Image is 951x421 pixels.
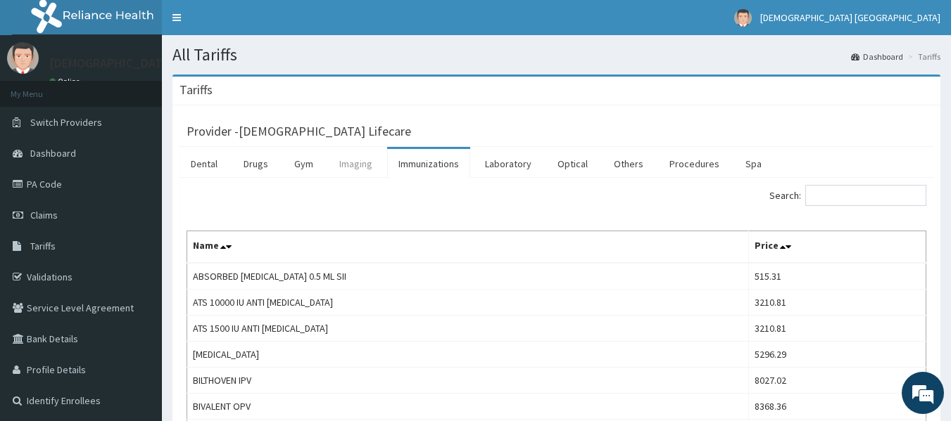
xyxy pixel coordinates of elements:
[474,149,543,179] a: Laboratory
[283,149,325,179] a: Gym
[172,46,940,64] h1: All Tariffs
[187,125,411,138] h3: Provider - [DEMOGRAPHIC_DATA] Lifecare
[30,116,102,129] span: Switch Providers
[749,263,926,290] td: 515.31
[749,342,926,368] td: 5296.29
[387,149,470,179] a: Immunizations
[49,77,83,86] a: Online
[187,342,749,368] td: [MEDICAL_DATA]
[749,368,926,394] td: 8027.02
[769,185,926,206] label: Search:
[187,231,749,264] th: Name
[231,7,265,41] div: Minimize live chat window
[546,149,599,179] a: Optical
[73,79,237,97] div: Chat with us now
[7,42,39,74] img: User Image
[232,149,279,179] a: Drugs
[180,84,213,96] h3: Tariffs
[82,123,194,265] span: We're online!
[7,276,268,325] textarea: Type your message and hit 'Enter'
[734,149,773,179] a: Spa
[749,290,926,316] td: 3210.81
[658,149,731,179] a: Procedures
[749,316,926,342] td: 3210.81
[187,316,749,342] td: ATS 1500 IU ANTI [MEDICAL_DATA]
[187,368,749,394] td: BILTHOVEN IPV
[328,149,384,179] a: Imaging
[760,11,940,24] span: [DEMOGRAPHIC_DATA] [GEOGRAPHIC_DATA]
[749,231,926,264] th: Price
[805,185,926,206] input: Search:
[851,51,903,63] a: Dashboard
[603,149,655,179] a: Others
[187,290,749,316] td: ATS 10000 IU ANTI [MEDICAL_DATA]
[187,263,749,290] td: ABSORBED [MEDICAL_DATA] 0.5 ML SII
[734,9,752,27] img: User Image
[30,209,58,221] span: Claims
[26,70,57,105] img: d_794563401_company_1708531726252_794563401
[180,149,229,179] a: Dental
[30,240,56,252] span: Tariffs
[905,51,940,63] li: Tariffs
[49,57,293,70] p: [DEMOGRAPHIC_DATA] [GEOGRAPHIC_DATA]
[187,394,749,420] td: BIVALENT OPV
[749,394,926,420] td: 8368.36
[30,147,76,160] span: Dashboard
